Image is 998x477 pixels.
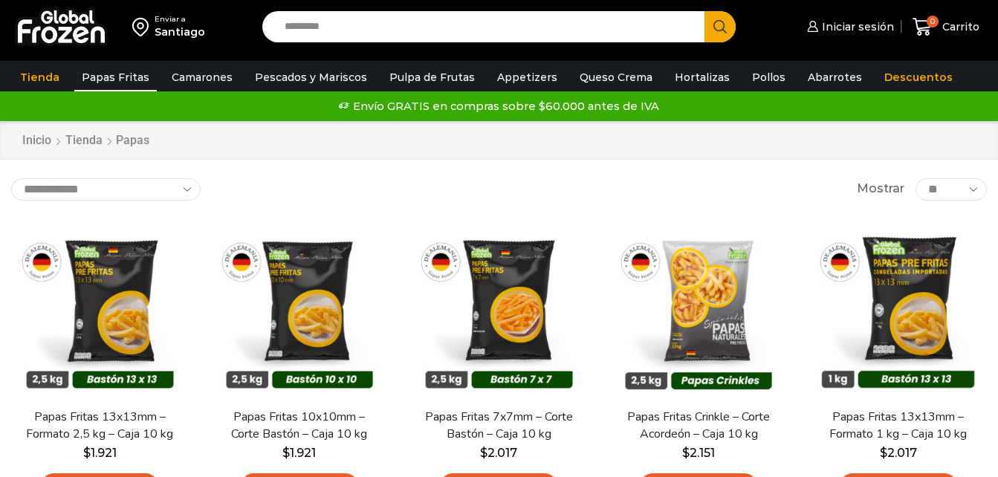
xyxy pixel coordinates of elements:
[818,19,894,34] span: Iniciar sesión
[572,63,660,91] a: Queso Crema
[116,133,149,147] h1: Papas
[877,63,960,91] a: Descuentos
[83,446,117,460] bdi: 1.921
[939,19,979,34] span: Carrito
[74,63,157,91] a: Papas Fritas
[927,16,939,27] span: 0
[419,409,579,443] a: Papas Fritas 7x7mm – Corte Bastón – Caja 10 kg
[132,14,155,39] img: address-field-icon.svg
[745,63,793,91] a: Pollos
[803,12,894,42] a: Iniciar sesión
[282,446,290,460] span: $
[909,10,983,45] a: 0 Carrito
[480,446,517,460] bdi: 2.017
[20,409,180,443] a: Papas Fritas 13x13mm – Formato 2,5 kg – Caja 10 kg
[880,446,917,460] bdi: 2.017
[682,446,715,460] bdi: 2.151
[490,63,565,91] a: Appetizers
[282,446,316,460] bdi: 1.921
[818,409,978,443] a: Papas Fritas 13x13mm – Formato 1 kg – Caja 10 kg
[682,446,690,460] span: $
[11,178,201,201] select: Pedido de la tienda
[619,409,779,443] a: Papas Fritas Crinkle – Corte Acordeón – Caja 10 kg
[65,132,103,149] a: Tienda
[247,63,375,91] a: Pescados y Mariscos
[155,14,205,25] div: Enviar a
[13,63,67,91] a: Tienda
[480,446,487,460] span: $
[22,132,52,149] a: Inicio
[800,63,869,91] a: Abarrotes
[880,446,887,460] span: $
[22,132,149,149] nav: Breadcrumb
[857,181,904,198] span: Mostrar
[704,11,736,42] button: Search button
[382,63,482,91] a: Pulpa de Frutas
[164,63,240,91] a: Camarones
[155,25,205,39] div: Santiago
[83,446,91,460] span: $
[667,63,737,91] a: Hortalizas
[220,409,380,443] a: Papas Fritas 10x10mm – Corte Bastón – Caja 10 kg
